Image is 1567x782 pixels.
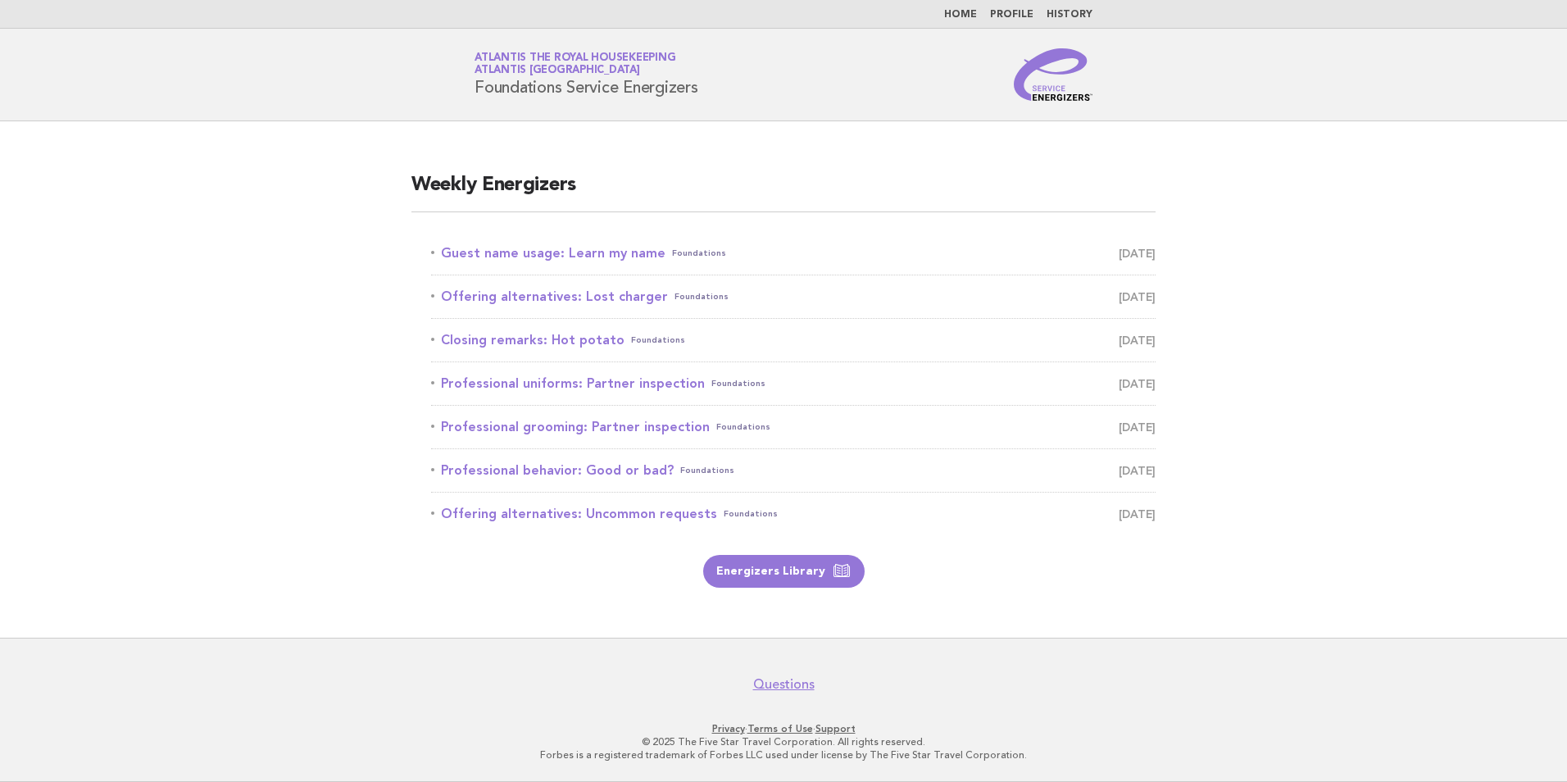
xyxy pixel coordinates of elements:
[1119,329,1156,352] span: [DATE]
[411,172,1156,212] h2: Weekly Energizers
[1119,285,1156,308] span: [DATE]
[1047,10,1092,20] a: History
[1119,372,1156,395] span: [DATE]
[431,459,1156,482] a: Professional behavior: Good or bad?Foundations [DATE]
[431,416,1156,439] a: Professional grooming: Partner inspectionFoundations [DATE]
[431,329,1156,352] a: Closing remarks: Hot potatoFoundations [DATE]
[282,722,1285,735] p: · ·
[815,723,856,734] a: Support
[475,53,698,96] h1: Foundations Service Energizers
[431,242,1156,265] a: Guest name usage: Learn my nameFoundations [DATE]
[944,10,977,20] a: Home
[431,372,1156,395] a: Professional uniforms: Partner inspectionFoundations [DATE]
[282,748,1285,762] p: Forbes is a registered trademark of Forbes LLC used under license by The Five Star Travel Corpora...
[431,285,1156,308] a: Offering alternatives: Lost chargerFoundations [DATE]
[282,735,1285,748] p: © 2025 The Five Star Travel Corporation. All rights reserved.
[990,10,1033,20] a: Profile
[475,52,675,75] a: Atlantis the Royal HousekeepingAtlantis [GEOGRAPHIC_DATA]
[1119,459,1156,482] span: [DATE]
[1014,48,1092,101] img: Service Energizers
[716,416,770,439] span: Foundations
[1119,242,1156,265] span: [DATE]
[703,555,865,588] a: Energizers Library
[1119,502,1156,525] span: [DATE]
[674,285,729,308] span: Foundations
[431,502,1156,525] a: Offering alternatives: Uncommon requestsFoundations [DATE]
[680,459,734,482] span: Foundations
[724,502,778,525] span: Foundations
[753,676,815,693] a: Questions
[475,66,640,76] span: Atlantis [GEOGRAPHIC_DATA]
[711,372,765,395] span: Foundations
[631,329,685,352] span: Foundations
[672,242,726,265] span: Foundations
[1119,416,1156,439] span: [DATE]
[712,723,745,734] a: Privacy
[747,723,813,734] a: Terms of Use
